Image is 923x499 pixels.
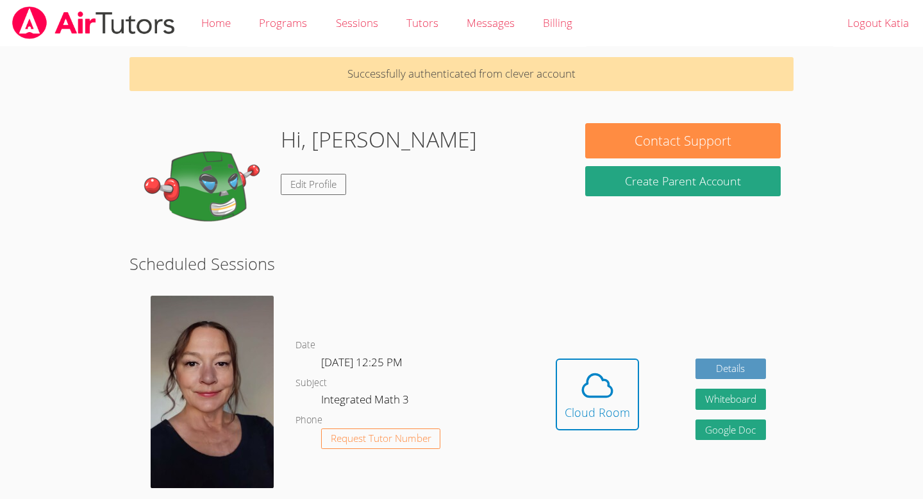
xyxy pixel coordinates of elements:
[565,403,630,421] div: Cloud Room
[151,296,274,488] img: Dalton%202024.jpg
[321,428,441,450] button: Request Tutor Number
[695,359,766,380] a: Details
[321,391,412,412] dd: Integrated Math 3
[585,166,780,196] button: Create Parent Account
[295,337,315,353] dt: Date
[467,15,515,30] span: Messages
[295,375,327,391] dt: Subject
[11,6,176,39] img: airtutors_banner-c4298cdbf04f3fff15de1276eac7730deb9818008684d7c2e4769d2f7ddbe033.png
[129,57,794,91] p: Successfully authenticated from clever account
[331,434,431,443] span: Request Tutor Number
[585,123,780,158] button: Contact Support
[129,251,794,276] h2: Scheduled Sessions
[556,359,639,430] button: Cloud Room
[695,419,766,441] a: Google Doc
[281,123,477,156] h1: Hi, [PERSON_NAME]
[295,412,322,428] dt: Phone
[142,123,270,251] img: default.png
[695,389,766,410] button: Whiteboard
[321,355,403,369] span: [DATE] 12:25 PM
[281,174,346,195] a: Edit Profile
